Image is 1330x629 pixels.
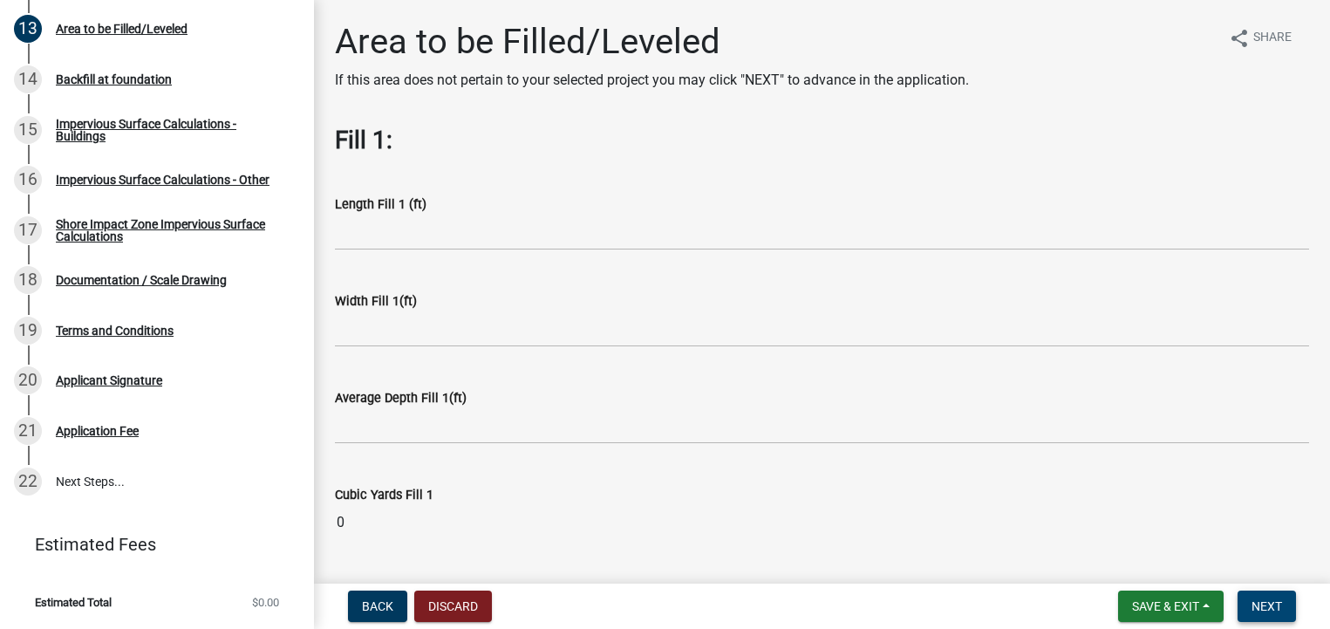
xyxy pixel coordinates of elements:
[335,70,969,91] p: If this area does not pertain to your selected project you may click "NEXT" to advance in the app...
[56,274,227,286] div: Documentation / Scale Drawing
[335,199,426,211] label: Length Fill 1 (ft)
[14,15,42,43] div: 13
[14,166,42,194] div: 16
[335,126,392,154] strong: Fill 1:
[14,116,42,144] div: 15
[348,591,407,622] button: Back
[56,325,174,337] div: Terms and Conditions
[252,597,279,608] span: $0.00
[1229,28,1250,49] i: share
[14,266,42,294] div: 18
[56,374,162,386] div: Applicant Signature
[56,23,188,35] div: Area to be Filled/Leveled
[14,317,42,345] div: 19
[1132,599,1199,613] span: Save & Exit
[14,468,42,496] div: 22
[414,591,492,622] button: Discard
[335,21,969,63] h1: Area to be Filled/Leveled
[1215,21,1306,55] button: shareShare
[14,417,42,445] div: 21
[56,73,172,85] div: Backfill at foundation
[14,527,286,562] a: Estimated Fees
[1252,599,1282,613] span: Next
[14,65,42,93] div: 14
[362,599,393,613] span: Back
[56,118,286,142] div: Impervious Surface Calculations - Buildings
[35,597,112,608] span: Estimated Total
[335,489,433,502] label: Cubic Yards Fill 1
[14,366,42,394] div: 20
[56,218,286,243] div: Shore Impact Zone Impervious Surface Calculations
[1253,28,1292,49] span: Share
[335,393,467,405] label: Average Depth Fill 1(ft)
[56,425,139,437] div: Application Fee
[14,216,42,244] div: 17
[1118,591,1224,622] button: Save & Exit
[335,296,417,308] label: Width Fill 1(ft)
[56,174,269,186] div: Impervious Surface Calculations - Other
[1238,591,1296,622] button: Next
